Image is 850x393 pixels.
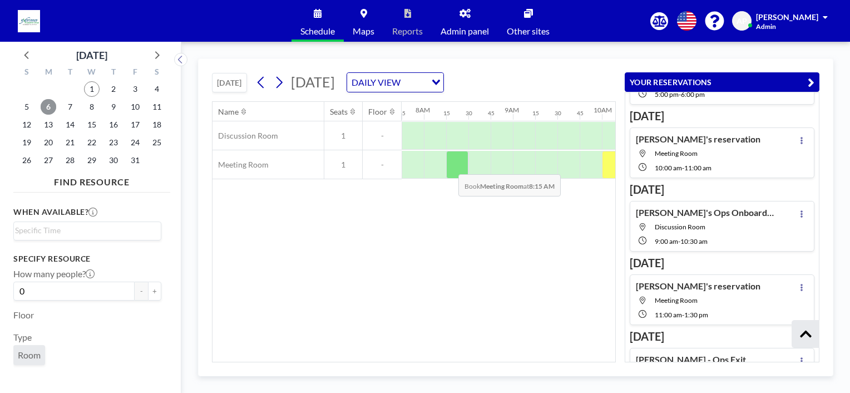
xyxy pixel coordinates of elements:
span: - [679,90,681,99]
span: - [678,237,680,245]
span: Tuesday, October 28, 2025 [62,153,78,168]
div: S [146,66,167,80]
span: Thursday, October 16, 2025 [106,117,121,132]
div: 45 [488,110,495,117]
span: Friday, October 24, 2025 [127,135,143,150]
span: Sunday, October 12, 2025 [19,117,34,132]
div: 10AM [594,106,612,114]
button: [DATE] [212,73,247,92]
span: Wednesday, October 8, 2025 [84,99,100,115]
div: 30 [466,110,472,117]
span: Saturday, October 25, 2025 [149,135,165,150]
span: Friday, October 10, 2025 [127,99,143,115]
span: Book at [458,174,561,196]
span: Thursday, October 23, 2025 [106,135,121,150]
span: Discussion Room [212,131,278,141]
span: 1 [324,131,362,141]
h4: [PERSON_NAME]'s reservation [636,281,760,292]
div: Seats [330,107,348,117]
span: Friday, October 31, 2025 [127,153,143,168]
span: Wednesday, October 15, 2025 [84,117,100,132]
div: 30 [555,110,561,117]
span: Saturday, October 4, 2025 [149,81,165,97]
div: F [124,66,146,80]
div: 15 [443,110,450,117]
h3: [DATE] [630,109,814,123]
h4: [PERSON_NAME] - Ops Exit [636,354,746,365]
span: - [682,164,684,172]
span: Saturday, October 18, 2025 [149,117,165,132]
label: Floor [13,310,34,321]
span: Monday, October 20, 2025 [41,135,56,150]
div: M [38,66,60,80]
span: Admin panel [441,27,489,36]
span: 1 [324,160,362,170]
b: 8:15 AM [529,182,555,190]
span: 5:00 PM [655,90,679,99]
div: 9AM [505,106,519,114]
span: Sunday, October 26, 2025 [19,153,34,168]
input: Search for option [15,224,155,237]
div: 15 [532,110,539,117]
h4: [PERSON_NAME]'s Ops Onboarding [636,207,775,218]
div: Floor [368,107,387,117]
div: T [60,66,81,80]
span: 9:00 AM [655,237,678,245]
span: Meeting Room [655,149,698,158]
h3: [DATE] [630,183,814,196]
span: Admin [756,22,776,31]
span: - [363,131,402,141]
b: Meeting Room [480,182,523,190]
div: T [102,66,124,80]
button: - [135,282,148,301]
span: Monday, October 27, 2025 [41,153,56,168]
div: W [81,66,103,80]
span: Sunday, October 19, 2025 [19,135,34,150]
span: 11:00 AM [684,164,711,172]
span: Monday, October 13, 2025 [41,117,56,132]
span: [PERSON_NAME] [756,12,818,22]
div: Search for option [14,222,161,239]
span: Other sites [507,27,550,36]
span: Thursday, October 2, 2025 [106,81,121,97]
span: 11:00 AM [655,311,682,319]
div: [DATE] [76,47,107,63]
span: Friday, October 3, 2025 [127,81,143,97]
span: Reports [392,27,423,36]
button: YOUR RESERVATIONS [625,72,819,92]
span: Tuesday, October 7, 2025 [62,99,78,115]
span: Meeting Room [655,296,698,304]
span: Tuesday, October 14, 2025 [62,117,78,132]
input: Search for option [404,75,425,90]
h3: Specify resource [13,254,161,264]
span: Schedule [300,27,335,36]
span: Sunday, October 5, 2025 [19,99,34,115]
label: Type [13,332,32,343]
span: Wednesday, October 22, 2025 [84,135,100,150]
span: 6:00 PM [681,90,705,99]
span: Thursday, October 30, 2025 [106,153,121,168]
span: - [363,160,402,170]
span: Tuesday, October 21, 2025 [62,135,78,150]
span: Maps [353,27,374,36]
div: 8AM [416,106,430,114]
button: + [148,282,161,301]
h4: FIND RESOURCE [13,172,170,188]
span: 10:30 AM [680,237,708,245]
span: Wednesday, October 29, 2025 [84,153,100,168]
h4: [PERSON_NAME]'s reservation [636,134,760,145]
div: S [16,66,38,80]
img: organization-logo [18,10,40,32]
div: Name [218,107,239,117]
div: Search for option [347,73,443,92]
span: 1:30 PM [684,311,708,319]
span: 10:00 AM [655,164,682,172]
span: Discussion Room [655,223,705,231]
span: Room [18,350,41,360]
div: 45 [399,110,406,117]
h3: [DATE] [630,330,814,343]
span: Meeting Room [212,160,269,170]
h3: [DATE] [630,256,814,270]
span: DAILY VIEW [349,75,403,90]
span: Saturday, October 11, 2025 [149,99,165,115]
